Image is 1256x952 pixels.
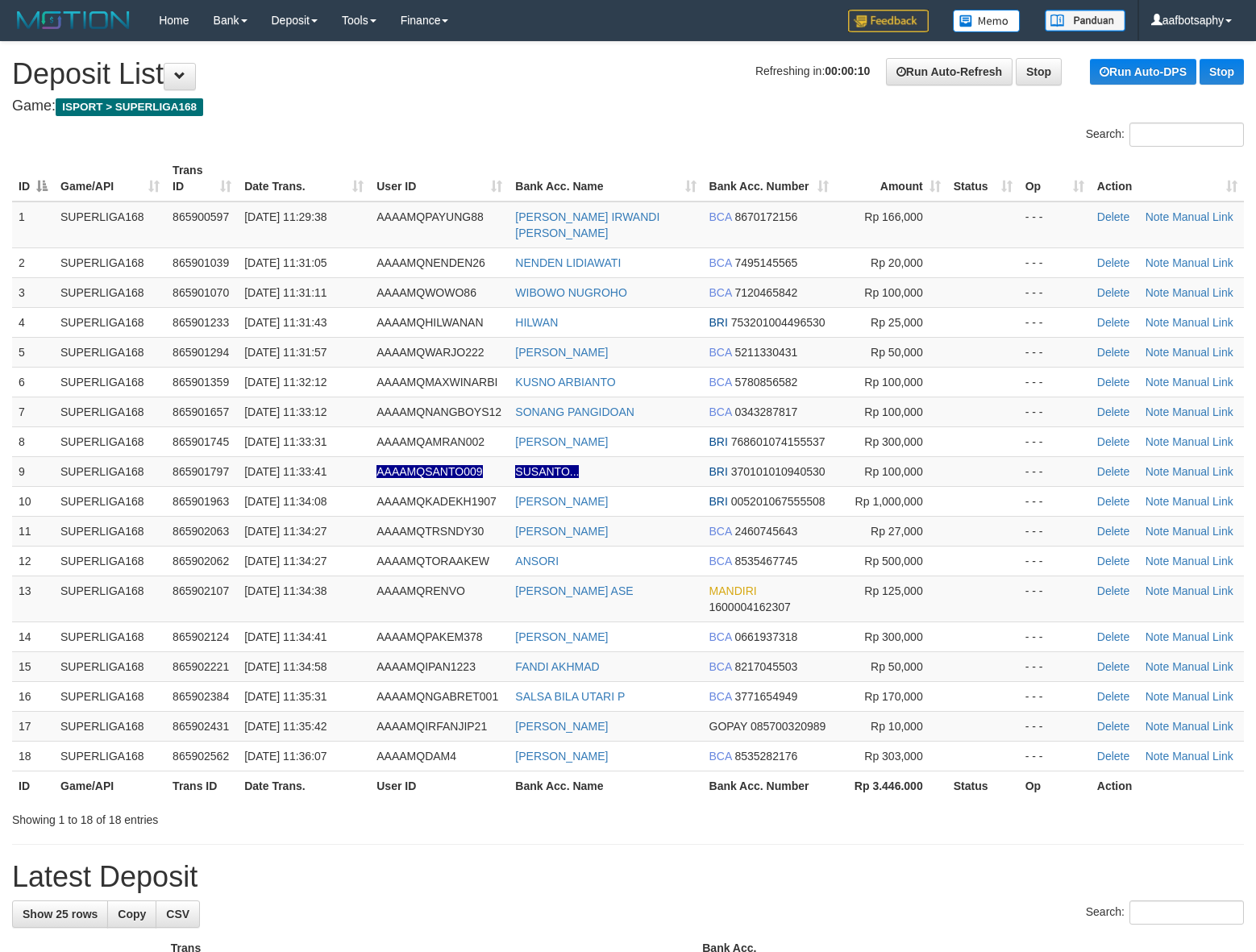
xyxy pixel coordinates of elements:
span: Rp 125,000 [864,584,922,597]
td: SUPERLIGA168 [54,337,166,367]
td: SUPERLIGA168 [54,486,166,516]
th: Bank Acc. Number: activate to sort column ascending [703,156,835,202]
td: SUPERLIGA168 [54,456,166,486]
a: [PERSON_NAME] IRWANDI [PERSON_NAME] [515,210,659,239]
th: Status [947,771,1019,800]
span: 865901359 [173,376,229,389]
td: SUPERLIGA168 [54,516,166,546]
a: Manual Link [1172,555,1233,567]
td: 2 [12,247,54,277]
a: Manual Link [1172,346,1233,359]
h4: Game: [12,98,1244,114]
a: [PERSON_NAME] [515,495,608,508]
td: - - - [1019,456,1091,486]
label: Search: [1086,123,1244,147]
span: MANDIRI [709,584,757,597]
span: AAAAMQPAKEM378 [376,630,482,643]
td: SUPERLIGA168 [54,681,166,711]
span: [DATE] 11:31:43 [244,316,326,329]
span: BRI [709,435,728,448]
td: 11 [12,516,54,546]
a: SALSA BILA UTARI P [515,690,625,703]
span: AAAAMQPAYUNG88 [376,210,484,223]
td: SUPERLIGA168 [54,247,166,277]
th: Rp 3.446.000 [835,771,947,800]
td: - - - [1019,202,1091,248]
span: Copy 370101010940530 to clipboard [731,465,826,478]
td: 8 [12,426,54,456]
span: 865901963 [173,495,229,508]
span: [DATE] 11:29:38 [244,210,326,223]
th: Status: activate to sort column ascending [947,156,1019,202]
a: [PERSON_NAME] [515,750,608,763]
span: 865902124 [173,630,229,643]
a: Delete [1097,435,1129,448]
a: Delete [1097,495,1129,508]
div: Showing 1 to 18 of 18 entries [12,805,511,828]
td: 17 [12,711,54,741]
a: Delete [1097,346,1129,359]
span: 865902221 [173,660,229,673]
span: 865902431 [173,720,229,733]
span: Rp 1,000,000 [855,495,923,508]
a: [PERSON_NAME] [515,435,608,448]
span: Rp 170,000 [864,690,922,703]
span: AAAAMQTRSNDY30 [376,525,484,538]
a: Delete [1097,376,1129,389]
td: 6 [12,367,54,397]
span: GOPAY [709,720,747,733]
a: [PERSON_NAME] [515,525,608,538]
a: Note [1146,750,1170,763]
td: SUPERLIGA168 [54,426,166,456]
td: - - - [1019,516,1091,546]
td: SUPERLIGA168 [54,741,166,771]
span: Copy 8670172156 to clipboard [734,210,797,223]
a: Delete [1097,405,1129,418]
a: Manual Link [1172,750,1233,763]
td: SUPERLIGA168 [54,711,166,741]
span: AAAAMQDAM4 [376,750,456,763]
span: [DATE] 11:34:27 [244,525,326,538]
a: Manual Link [1172,525,1233,538]
span: [DATE] 11:31:57 [244,346,326,359]
a: Stop [1016,58,1062,85]
strong: 00:00:10 [825,64,870,77]
td: 10 [12,486,54,516]
td: SUPERLIGA168 [54,651,166,681]
td: SUPERLIGA168 [54,277,166,307]
td: - - - [1019,426,1091,456]
a: Note [1146,376,1170,389]
a: Note [1146,720,1170,733]
a: Delete [1097,465,1129,478]
span: [DATE] 11:33:41 [244,465,326,478]
span: [DATE] 11:32:12 [244,376,326,389]
td: SUPERLIGA168 [54,307,166,337]
a: [PERSON_NAME] ASE [515,584,633,597]
span: AAAAMQNGABRET001 [376,690,498,703]
img: Feedback.jpg [848,10,929,32]
h1: Latest Deposit [12,861,1244,893]
span: Copy 8535282176 to clipboard [734,750,797,763]
td: - - - [1019,486,1091,516]
span: 865902062 [173,555,229,567]
th: Date Trans. [238,771,370,800]
a: SUSANTO... [515,465,579,478]
th: Bank Acc. Name: activate to sort column ascending [509,156,702,202]
span: AAAAMQWARJO222 [376,346,484,359]
th: ID: activate to sort column descending [12,156,54,202]
img: Button%20Memo.svg [953,10,1021,32]
a: Note [1146,286,1170,299]
span: Rp 50,000 [871,346,923,359]
span: BCA [709,210,732,223]
span: AAAAMQIRFANJIP21 [376,720,487,733]
a: Delete [1097,750,1129,763]
span: AAAAMQAMRAN002 [376,435,485,448]
span: BCA [709,750,732,763]
input: Search: [1129,123,1244,147]
span: Show 25 rows [23,908,98,921]
th: Bank Acc. Number [703,771,835,800]
span: AAAAMQKADEKH1907 [376,495,497,508]
span: [DATE] 11:35:42 [244,720,326,733]
span: Copy 768601074155537 to clipboard [731,435,826,448]
span: Refreshing in: [755,64,870,77]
